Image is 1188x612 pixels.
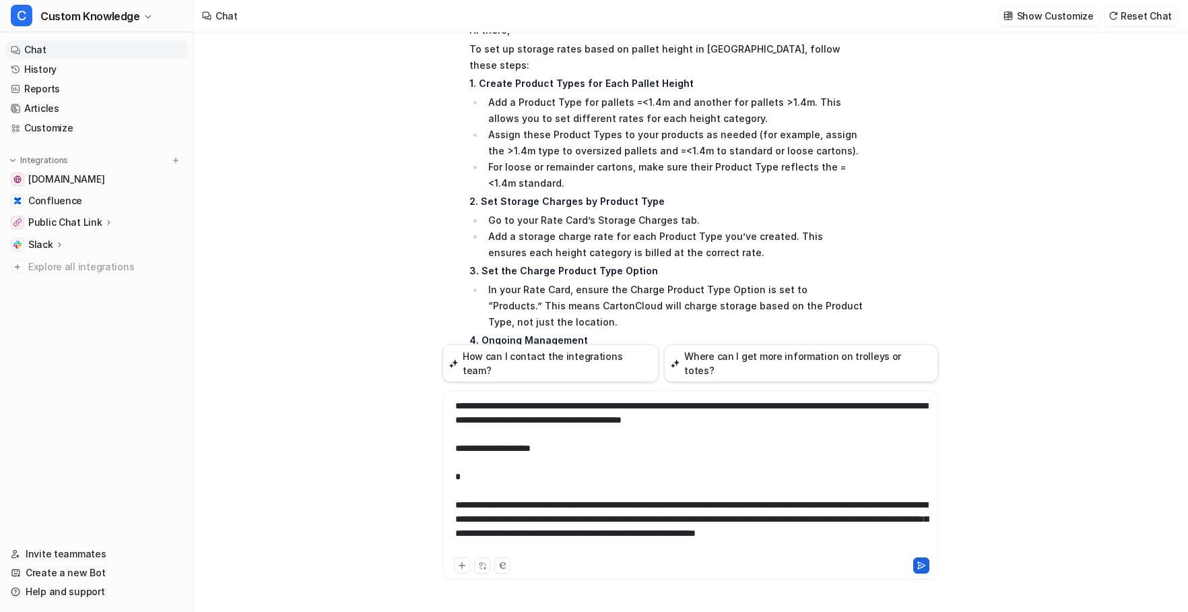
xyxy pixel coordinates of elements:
[28,194,82,208] span: Confluence
[484,94,863,127] li: Add a Product Type for pallets =<1.4m and another for pallets >1.4m. This allows you to set diffe...
[484,159,863,191] li: For loose or remainder cartons, make sure their Product Type reflects the =<1.4m standard.
[469,78,694,89] strong: 1. Create Product Types for Each Pallet Height
[171,156,180,165] img: menu_add.svg
[469,334,588,346] strong: 4. Ongoing Management
[11,260,24,274] img: explore all integrations
[664,344,938,382] button: Where can I get more information on trolleys or totes?
[5,154,72,167] button: Integrations
[484,127,863,159] li: Assign these Product Types to your products as needed (for example, assign the >1.4m type to over...
[1109,11,1118,21] img: reset
[28,256,183,278] span: Explore all integrations
[1003,11,1013,21] img: customize
[484,228,863,261] li: Add a storage charge rate for each Product Type you’ve created. This ensures each height category...
[20,155,68,166] p: Integrations
[216,9,238,23] div: Chat
[13,218,22,226] img: Public Chat Link
[442,344,659,382] button: How can I contact the integrations team?
[5,545,188,563] a: Invite teammates
[469,195,665,207] strong: 2. Set Storage Charges by Product Type
[5,60,188,79] a: History
[5,170,188,189] a: help.cartoncloud.com[DOMAIN_NAME]
[5,257,188,276] a: Explore all integrations
[5,119,188,137] a: Customize
[5,582,188,601] a: Help and support
[469,41,863,73] p: To set up storage rates based on pallet height in [GEOGRAPHIC_DATA], follow these steps:
[40,7,140,26] span: Custom Knowledge
[469,265,658,276] strong: 3. Set the Charge Product Type Option
[28,238,53,251] p: Slack
[484,282,863,330] li: In your Rate Card, ensure the Charge Product Type Option is set to “Products.” This means CartonC...
[11,5,32,26] span: C
[13,241,22,249] img: Slack
[5,40,188,59] a: Chat
[999,6,1099,26] button: Show Customize
[8,156,18,165] img: expand menu
[5,191,188,210] a: ConfluenceConfluence
[1017,9,1094,23] p: Show Customize
[5,80,188,98] a: Reports
[13,175,22,183] img: help.cartoncloud.com
[1104,6,1177,26] button: Reset Chat
[28,216,102,229] p: Public Chat Link
[28,173,104,186] span: [DOMAIN_NAME]
[13,197,22,205] img: Confluence
[5,563,188,582] a: Create a new Bot
[484,212,863,228] li: Go to your Rate Card’s Storage Charges tab.
[5,99,188,118] a: Articles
